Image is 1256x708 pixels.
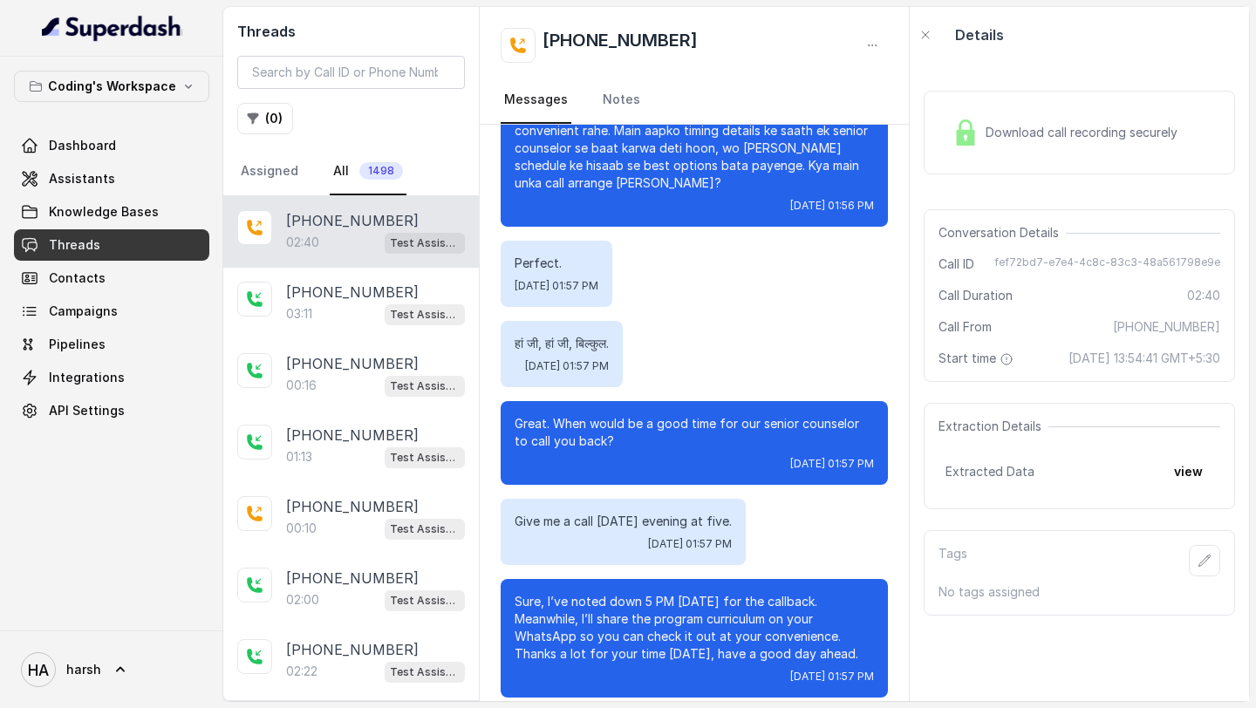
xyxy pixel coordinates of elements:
[599,77,644,124] a: Notes
[49,203,159,221] span: Knowledge Bases
[14,362,209,393] a: Integrations
[1187,287,1220,304] span: 02:40
[14,163,209,194] a: Assistants
[286,663,317,680] p: 02:22
[390,664,460,681] p: Test Assistant- 2
[939,350,1017,367] span: Start time
[515,87,874,192] p: Classes flexible hote hain, mostly evening aur weekend slots available hote hain taaki working pr...
[28,661,49,679] text: HA
[939,418,1048,435] span: Extraction Details
[286,305,312,323] p: 03:11
[515,279,598,293] span: [DATE] 01:57 PM
[49,137,116,154] span: Dashboard
[790,199,874,213] span: [DATE] 01:56 PM
[49,336,106,353] span: Pipelines
[525,359,609,373] span: [DATE] 01:57 PM
[1113,318,1220,336] span: [PHONE_NUMBER]
[286,496,419,517] p: [PHONE_NUMBER]
[939,318,992,336] span: Call From
[286,353,419,374] p: [PHONE_NUMBER]
[286,520,317,537] p: 00:10
[14,262,209,294] a: Contacts
[286,425,419,446] p: [PHONE_NUMBER]
[330,148,406,195] a: All1498
[939,224,1066,242] span: Conversation Details
[390,235,460,252] p: Test Assistant- 2
[390,592,460,609] p: Test Assistant- 2
[515,593,874,663] p: Sure, I’ve noted down 5 PM [DATE] for the callback. Meanwhile, I’ll share the program curriculum ...
[237,148,302,195] a: Assigned
[237,148,465,195] nav: Tabs
[286,639,419,660] p: [PHONE_NUMBER]
[49,236,100,254] span: Threads
[390,306,460,323] p: Test Assistant- 2
[49,170,115,187] span: Assistants
[986,124,1184,141] span: Download call recording securely
[14,329,209,360] a: Pipelines
[994,255,1220,273] span: fef72bd7-e7e4-4c8c-83c3-48a561798e9e
[286,377,317,394] p: 00:16
[543,28,698,63] h2: [PHONE_NUMBER]
[14,196,209,228] a: Knowledge Bases
[945,463,1034,480] span: Extracted Data
[286,591,319,609] p: 02:00
[1068,350,1220,367] span: [DATE] 13:54:41 GMT+5:30
[286,210,419,231] p: [PHONE_NUMBER]
[66,661,101,678] span: harsh
[49,269,106,287] span: Contacts
[939,255,974,273] span: Call ID
[237,103,293,134] button: (0)
[14,130,209,161] a: Dashboard
[952,119,979,146] img: Lock Icon
[286,282,419,303] p: [PHONE_NUMBER]
[939,287,1013,304] span: Call Duration
[14,645,209,694] a: harsh
[286,234,319,251] p: 02:40
[14,296,209,327] a: Campaigns
[359,162,403,180] span: 1498
[939,545,967,576] p: Tags
[648,537,732,551] span: [DATE] 01:57 PM
[237,56,465,89] input: Search by Call ID or Phone Number
[14,229,209,261] a: Threads
[286,568,419,589] p: [PHONE_NUMBER]
[790,670,874,684] span: [DATE] 01:57 PM
[286,448,312,466] p: 01:13
[515,255,598,272] p: Perfect.
[955,24,1004,45] p: Details
[515,415,874,450] p: Great. When would be a good time for our senior counselor to call you back?
[49,303,118,320] span: Campaigns
[49,402,125,419] span: API Settings
[14,395,209,426] a: API Settings
[48,76,176,97] p: Coding's Workspace
[49,369,125,386] span: Integrations
[390,521,460,538] p: Test Assistant- 2
[501,77,571,124] a: Messages
[515,513,732,530] p: Give me a call [DATE] evening at five.
[501,77,888,124] nav: Tabs
[42,14,182,42] img: light.svg
[390,449,460,466] p: Test Assistant- 2
[1164,456,1213,487] button: view
[939,583,1220,601] p: No tags assigned
[237,21,465,42] h2: Threads
[790,457,874,471] span: [DATE] 01:57 PM
[515,335,609,352] p: हां जी, हां जी, बिल्कुल.
[14,71,209,102] button: Coding's Workspace
[390,378,460,395] p: Test Assistant- 2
